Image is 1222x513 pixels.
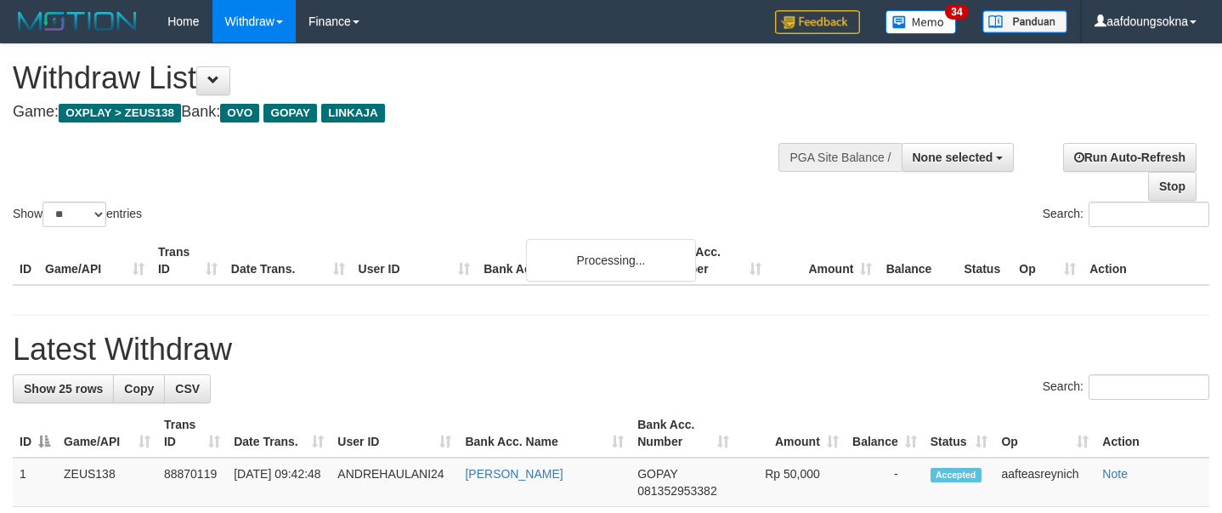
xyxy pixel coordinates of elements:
td: aafteasreynich [994,458,1095,507]
th: User ID: activate to sort column ascending [331,409,458,458]
div: Processing... [526,239,696,282]
td: - [846,458,924,507]
th: ID [13,237,38,285]
span: Copy [124,382,154,396]
span: OVO [220,104,259,123]
a: Show 25 rows [13,374,114,403]
a: Copy [113,374,165,403]
th: Balance: activate to sort column ascending [846,409,924,458]
a: Note [1102,467,1128,481]
th: Balance [879,237,957,285]
td: ZEUS138 [57,458,157,507]
img: Button%20Memo.svg [885,10,957,34]
th: ID: activate to sort column descending [13,409,57,458]
th: Amount: activate to sort column ascending [736,409,846,458]
th: Status [957,237,1012,285]
td: [DATE] 09:42:48 [227,458,331,507]
th: Bank Acc. Name: activate to sort column ascending [458,409,631,458]
a: Run Auto-Refresh [1063,143,1197,172]
h4: Game: Bank: [13,104,798,121]
a: CSV [164,374,211,403]
div: PGA Site Balance / [778,143,901,172]
th: Date Trans.: activate to sort column ascending [227,409,331,458]
th: Status: activate to sort column ascending [924,409,995,458]
input: Search: [1089,202,1209,227]
td: 1 [13,458,57,507]
img: Feedback.jpg [775,10,860,34]
th: Op [1012,237,1083,285]
input: Search: [1089,374,1209,400]
h1: Latest Withdraw [13,333,1209,367]
td: 88870119 [157,458,227,507]
th: Game/API [38,237,151,285]
span: Accepted [931,468,982,482]
span: GOPAY [263,104,317,123]
th: Bank Acc. Number [657,237,768,285]
span: Copy 081352953382 to clipboard [637,484,716,498]
th: Bank Acc. Name [477,237,656,285]
td: ANDREHAULANI24 [331,458,458,507]
span: GOPAY [637,467,677,481]
span: LINKAJA [321,104,385,123]
th: Amount [768,237,880,285]
th: Action [1095,409,1209,458]
span: 34 [945,4,968,20]
img: panduan.png [982,10,1067,33]
th: Trans ID [151,237,224,285]
a: Stop [1148,172,1197,201]
td: Rp 50,000 [736,458,846,507]
th: Trans ID: activate to sort column ascending [157,409,227,458]
th: Bank Acc. Number: activate to sort column ascending [631,409,736,458]
th: Op: activate to sort column ascending [994,409,1095,458]
h1: Withdraw List [13,61,798,95]
button: None selected [902,143,1015,172]
span: Show 25 rows [24,382,103,396]
th: User ID [352,237,478,285]
span: CSV [175,382,200,396]
th: Date Trans. [224,237,352,285]
span: None selected [913,151,993,164]
select: Showentries [42,202,106,227]
th: Game/API: activate to sort column ascending [57,409,157,458]
label: Search: [1043,374,1209,400]
a: [PERSON_NAME] [465,467,563,481]
label: Show entries [13,202,142,227]
img: MOTION_logo.png [13,9,142,34]
label: Search: [1043,202,1209,227]
span: OXPLAY > ZEUS138 [59,104,181,123]
th: Action [1083,237,1209,285]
